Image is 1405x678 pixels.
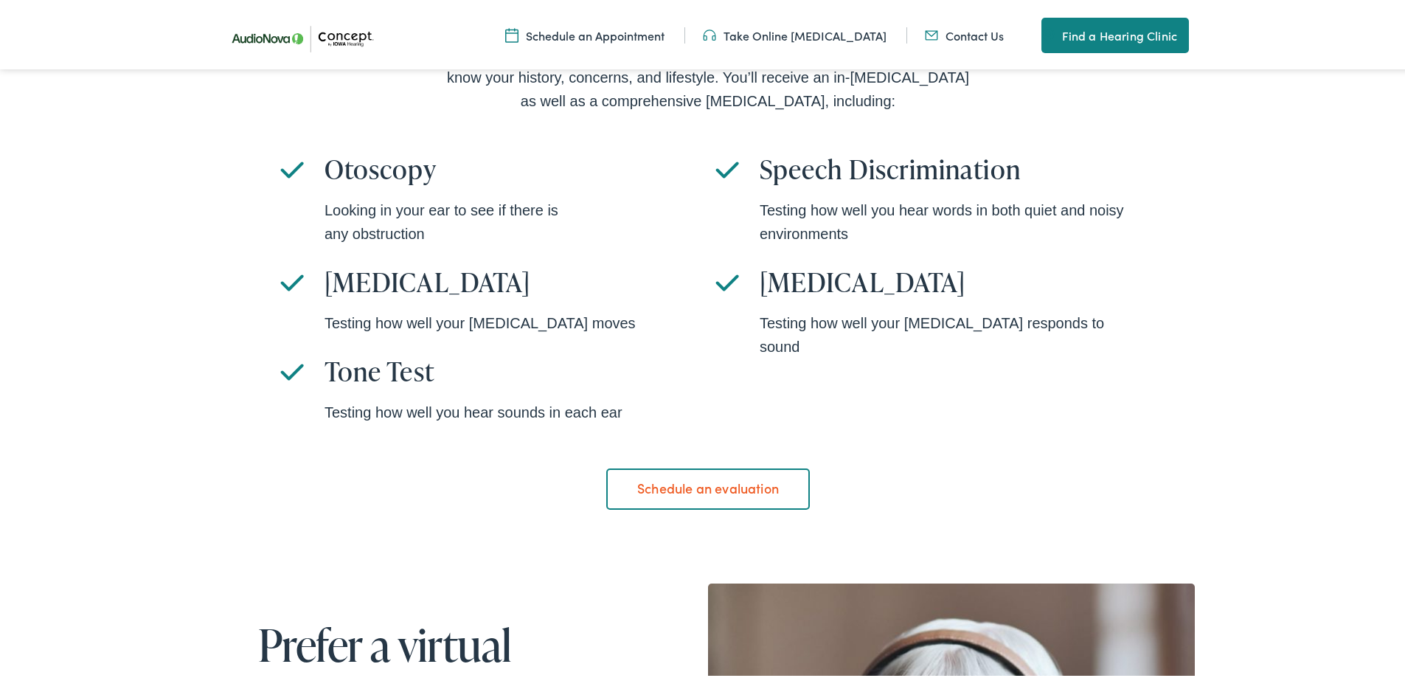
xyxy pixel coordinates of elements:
div: Testing how well you hear sounds in each ear [325,398,701,421]
img: utility icon [703,24,716,41]
div: When you visit in person for a risk-free evaluation, we'll spend time getting to know your histor... [443,39,974,110]
a: Schedule an Appointment [505,24,665,41]
h3: Speech Discrimination [760,151,1136,182]
img: A calendar icon to schedule an appointment at Concept by Iowa Hearing. [505,24,518,41]
h3: [MEDICAL_DATA] [760,263,1136,295]
div: Testing how well you hear words in both quiet and noisy environments [760,196,1136,243]
img: utility icon [925,24,938,41]
h3: Tone Test [325,353,701,384]
div: Testing how well your [MEDICAL_DATA] moves [325,308,701,332]
a: Find a Hearing Clinic [1041,15,1189,50]
a: Take Online [MEDICAL_DATA] [703,24,887,41]
img: utility icon [1041,24,1055,41]
div: Testing how well your [MEDICAL_DATA] responds to sound [760,308,1136,356]
div: Looking in your ear to see if there is any obstruction [325,196,701,243]
a: Contact Us [925,24,1004,41]
h3: Otoscopy [325,151,701,182]
h3: [MEDICAL_DATA] [325,263,701,295]
a: Schedule an evaluation [606,466,809,507]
